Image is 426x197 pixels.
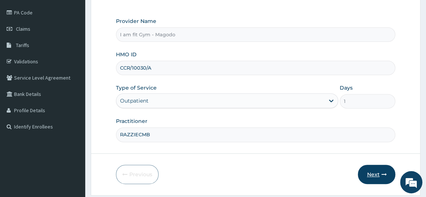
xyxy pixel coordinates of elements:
input: Enter Name [116,127,396,142]
textarea: Type your message and hit 'Enter' [4,124,141,150]
span: Tariffs [16,42,29,49]
label: Provider Name [116,17,156,25]
input: Enter HMO ID [116,61,396,75]
span: We're online! [43,54,102,129]
img: d_794563401_company_1708531726252_794563401 [14,37,30,56]
div: Chat with us now [39,41,124,51]
label: HMO ID [116,51,137,58]
div: Minimize live chat window [122,4,139,21]
button: Previous [116,165,159,184]
label: Practitioner [116,117,147,125]
button: Next [358,165,395,184]
label: Type of Service [116,84,157,91]
label: Days [340,84,353,91]
span: Claims [16,26,30,32]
